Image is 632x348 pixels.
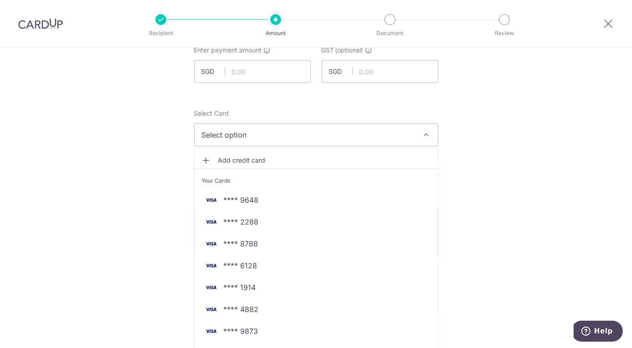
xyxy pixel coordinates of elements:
img: VISA [202,260,220,271]
a: Add credit card [195,152,438,169]
p: Recipient [127,29,195,38]
img: CardUp [18,18,63,29]
iframe: Opens a widget where you can find more information [574,321,623,343]
input: 0.00 [322,60,438,83]
span: translation missing: en.payables.payment_networks.credit_card.summary.labels.select_card [194,109,229,117]
p: Review [471,29,538,38]
input: 0.00 [194,60,311,83]
p: Amount [242,29,309,38]
img: VISA [202,326,220,337]
p: Document [356,29,424,38]
img: VISA [202,238,220,249]
span: Select option [202,129,414,140]
span: Add credit card [218,156,431,165]
span: Your Cards [202,176,231,185]
img: VISA [202,304,220,315]
span: GST [322,46,334,55]
img: VISA [202,194,220,205]
span: (optional) [335,46,364,55]
span: SGD [201,67,225,76]
button: Select option [194,123,438,146]
img: VISA [202,282,220,293]
span: Enter payment amount [194,46,262,55]
span: SGD [329,67,353,76]
img: VISA [202,216,220,227]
